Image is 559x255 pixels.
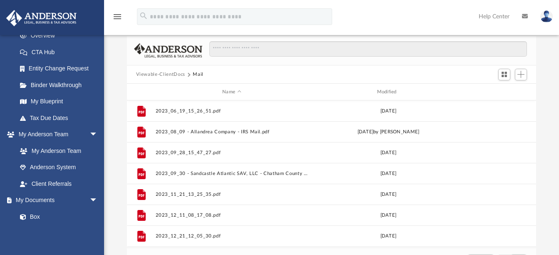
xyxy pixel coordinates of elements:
[312,88,465,96] div: Modified
[155,212,308,218] button: 2023_12_11_08_17_08.pdf
[12,77,110,93] a: Binder Walkthrough
[155,88,308,96] div: Name
[4,10,79,26] img: Anderson Advisors Platinum Portal
[468,88,527,96] div: id
[155,171,308,176] button: 2023_09_30 - Sandcastle Atlantic SAV, LLC - Chatham County Tax Commission.pdf
[193,71,204,78] button: Mail
[139,11,148,20] i: search
[312,149,465,157] div: [DATE]
[155,192,308,197] button: 2023_11_21_13_25_35.pdf
[312,170,465,177] div: [DATE]
[12,142,102,159] a: My Anderson Team
[12,159,106,176] a: Anderson System
[312,191,465,198] div: [DATE]
[112,12,122,22] i: menu
[312,212,465,219] div: [DATE]
[515,69,527,80] button: Add
[136,71,185,78] button: Viewable-ClientDocs
[12,225,106,242] a: Meeting Minutes
[12,93,106,110] a: My Blueprint
[312,107,465,115] div: [DATE]
[6,126,106,143] a: My Anderson Teamarrow_drop_down
[155,233,308,239] button: 2023_12_21_12_05_30.pdf
[155,150,308,155] button: 2023_09_28_15_47_27.pdf
[540,10,553,22] img: User Pic
[12,27,110,44] a: Overview
[130,88,151,96] div: id
[127,100,537,247] div: grid
[89,192,106,209] span: arrow_drop_down
[12,208,102,225] a: Box
[12,44,110,60] a: CTA Hub
[312,128,465,136] div: [DATE] by [PERSON_NAME]
[12,110,110,126] a: Tax Due Dates
[112,16,122,22] a: menu
[12,60,110,77] a: Entity Change Request
[6,192,106,209] a: My Documentsarrow_drop_down
[89,126,106,143] span: arrow_drop_down
[312,232,465,240] div: [DATE]
[12,175,106,192] a: Client Referrals
[155,129,308,135] button: 2023_08_09 - Allandrea Company - IRS Mail.pdf
[209,41,527,57] input: Search files and folders
[155,108,308,114] button: 2023_06_19_15_26_51.pdf
[498,69,511,80] button: Switch to Grid View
